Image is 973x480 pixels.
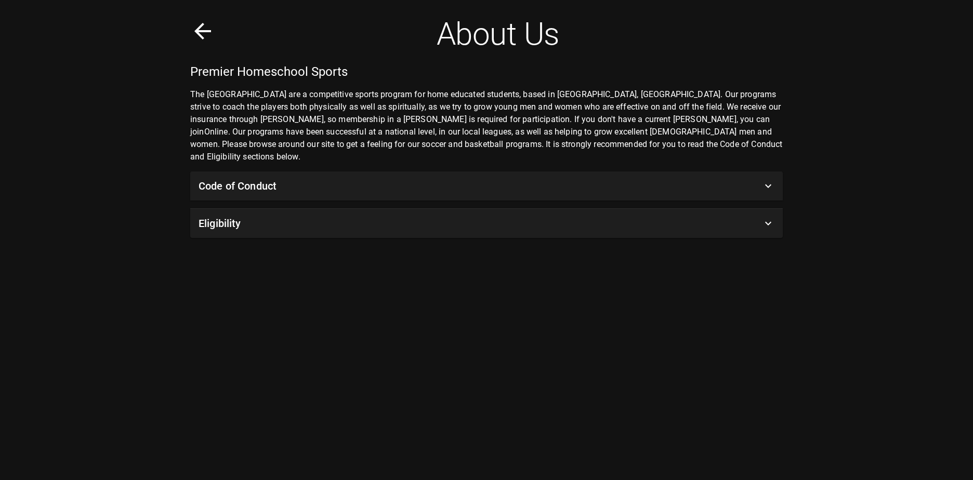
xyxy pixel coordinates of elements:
a: Online [204,127,228,137]
h6: Eligibility [199,215,241,232]
div: Eligibility [190,209,783,238]
h6: Code of Conduct [199,178,277,194]
p: The [GEOGRAPHIC_DATA] are a competitive sports program for home educated students, based in [GEOG... [190,88,783,163]
h2: About Us [437,16,559,53]
div: Code of Conduct [190,171,783,201]
h5: Premier Homeschool Sports [190,63,783,80]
